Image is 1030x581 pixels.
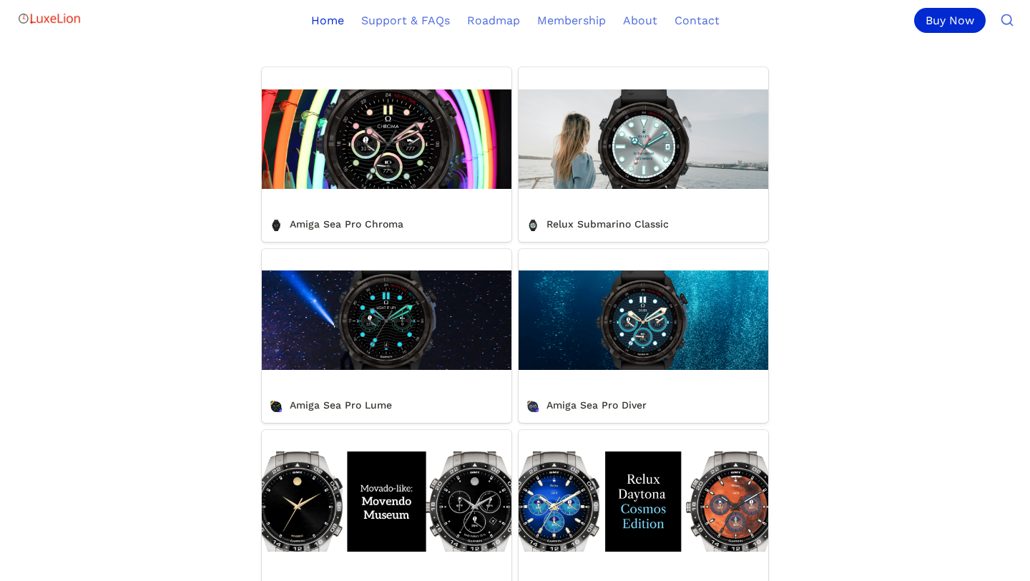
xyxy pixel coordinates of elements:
[17,4,82,33] img: Logo
[914,8,986,33] div: Buy Now
[519,67,768,241] a: Relux Submarino Classic
[262,67,511,241] a: Amiga Sea Pro Chroma
[519,249,768,423] a: Amiga Sea Pro Diver
[262,249,511,423] a: Amiga Sea Pro Lume
[914,8,991,33] a: Buy Now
